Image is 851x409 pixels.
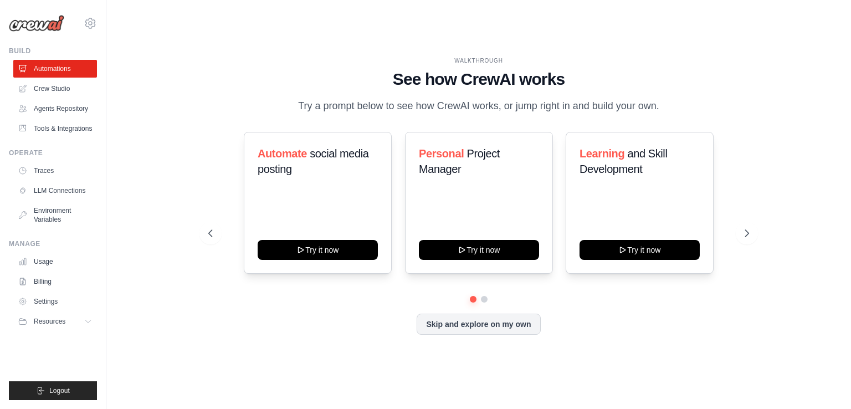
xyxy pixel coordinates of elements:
[258,240,378,260] button: Try it now
[13,100,97,117] a: Agents Repository
[9,149,97,157] div: Operate
[580,147,624,160] span: Learning
[208,69,749,89] h1: See how CrewAI works
[13,313,97,330] button: Resources
[13,202,97,228] a: Environment Variables
[9,239,97,248] div: Manage
[9,15,64,32] img: Logo
[208,57,749,65] div: WALKTHROUGH
[580,240,700,260] button: Try it now
[419,240,539,260] button: Try it now
[293,98,665,114] p: Try a prompt below to see how CrewAI works, or jump right in and build your own.
[9,381,97,400] button: Logout
[9,47,97,55] div: Build
[13,273,97,290] a: Billing
[258,147,307,160] span: Automate
[258,147,369,175] span: social media posting
[34,317,65,326] span: Resources
[417,314,540,335] button: Skip and explore on my own
[13,162,97,180] a: Traces
[13,120,97,137] a: Tools & Integrations
[419,147,464,160] span: Personal
[13,253,97,270] a: Usage
[13,80,97,98] a: Crew Studio
[49,386,70,395] span: Logout
[13,182,97,200] a: LLM Connections
[13,293,97,310] a: Settings
[13,60,97,78] a: Automations
[419,147,500,175] span: Project Manager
